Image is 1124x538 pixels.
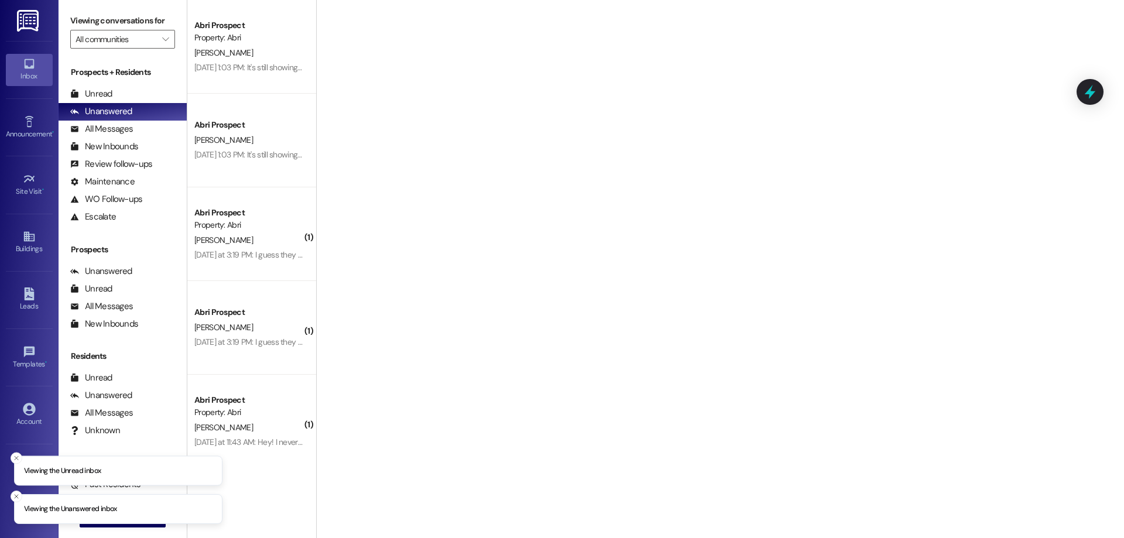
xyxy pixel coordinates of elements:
div: Property: Abri [194,219,303,231]
div: Prospects + Residents [59,66,187,78]
div: Maintenance [70,176,135,188]
div: Unread [70,88,112,100]
div: Abri Prospect [194,207,303,219]
span: [PERSON_NAME] [194,235,253,245]
img: ResiDesk Logo [17,10,41,32]
div: Unread [70,372,112,384]
span: • [52,128,54,136]
div: Property: Abri [194,32,303,44]
div: All Messages [70,123,133,135]
div: Unread [70,283,112,295]
div: [DATE] at 11:43 AM: Hey! I never received a welcome email or room assignment for this fall. Have ... [194,437,594,447]
div: [DATE] at 3:19 PM: I guess they only grabbed one. Yeah I have someone coming to grab it [DATE]. [194,337,518,347]
div: [DATE] 1:03 PM: It's still showing 380 for rent. [194,62,342,73]
div: Residents [59,350,187,362]
button: Close toast [11,452,22,464]
span: [PERSON_NAME] [194,322,253,333]
a: Support [6,457,53,488]
div: All Messages [70,300,133,313]
span: • [42,186,44,194]
div: Abri Prospect [194,306,303,318]
a: Buildings [6,227,53,258]
div: All Messages [70,407,133,419]
span: [PERSON_NAME] [194,422,253,433]
div: Unknown [70,424,120,437]
div: [DATE] 1:03 PM: It's still showing 380 for rent. [194,149,342,160]
div: Escalate [70,211,116,223]
div: WO Follow-ups [70,193,142,205]
a: Leads [6,284,53,316]
input: All communities [76,30,156,49]
label: Viewing conversations for [70,12,175,30]
a: Inbox [6,54,53,85]
div: Abri Prospect [194,119,303,131]
div: New Inbounds [70,141,138,153]
div: Abri Prospect [194,19,303,32]
a: Templates • [6,342,53,373]
span: • [45,358,47,366]
div: New Inbounds [70,318,138,330]
p: Viewing the Unanswered inbox [24,504,117,515]
div: Unanswered [70,389,132,402]
span: [PERSON_NAME] [194,135,253,145]
div: Abri Prospect [194,394,303,406]
div: Unanswered [70,265,132,277]
i:  [162,35,169,44]
button: Close toast [11,491,22,502]
a: Account [6,399,53,431]
div: Unanswered [70,105,132,118]
span: [PERSON_NAME] [194,47,253,58]
div: Property: Abri [194,406,303,419]
div: Review follow-ups [70,158,152,170]
p: Viewing the Unread inbox [24,465,101,476]
a: Site Visit • [6,169,53,201]
div: [DATE] at 3:19 PM: I guess they only grabbed one. Yeah I have someone coming to grab it [DATE]. [194,249,518,260]
div: Prospects [59,244,187,256]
